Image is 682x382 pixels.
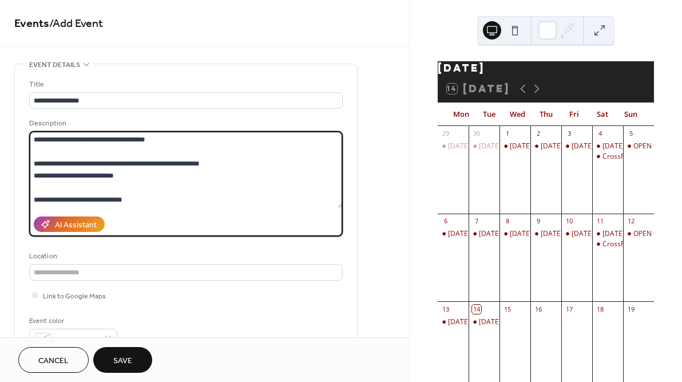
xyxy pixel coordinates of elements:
[93,347,152,373] button: Save
[560,103,588,126] div: Fri
[592,229,623,239] div: Saturday 11 Oct
[565,129,573,138] div: 3
[530,141,561,151] div: Thursday 2 Oct
[503,129,511,138] div: 1
[438,141,469,151] div: Monday 29 Sept
[503,305,511,313] div: 15
[627,129,635,138] div: 5
[441,305,450,313] div: 13
[602,229,625,239] div: [DATE]
[561,141,592,151] div: Friday 3 Oct
[441,129,450,138] div: 29
[602,239,675,249] div: CrossFit Kids 10:30 AM
[572,229,594,239] div: [DATE]
[623,141,654,151] div: OPEN GYM 9 AM
[55,219,97,231] div: AI Assistant
[469,141,499,151] div: Tuesday 30 Sept
[627,305,635,313] div: 19
[596,217,604,226] div: 11
[14,13,49,35] a: Events
[561,229,592,239] div: Friday 10 Oct
[38,355,69,367] span: Cancel
[617,103,645,126] div: Sun
[510,229,532,239] div: [DATE]
[596,305,604,313] div: 18
[475,103,503,126] div: Tue
[438,317,469,327] div: Monday 13 Oct
[448,141,470,151] div: [DATE]
[34,216,105,232] button: AI Assistant
[592,152,623,162] div: CrossFit Kids 10:30 AM
[503,103,532,126] div: Wed
[530,229,561,239] div: Thursday 9 Oct
[499,229,530,239] div: Wednesday 8 Oct
[469,229,499,239] div: Tuesday 7 Oct
[472,217,481,226] div: 7
[18,347,89,373] button: Cancel
[438,61,654,75] div: [DATE]
[541,141,563,151] div: [DATE]
[532,103,560,126] div: Thu
[602,152,675,162] div: CrossFit Kids 10:30 AM
[572,141,594,151] div: [DATE]
[441,217,450,226] div: 6
[510,141,532,151] div: [DATE]
[534,305,542,313] div: 16
[596,129,604,138] div: 4
[479,229,501,239] div: [DATE]
[534,217,542,226] div: 9
[602,141,625,151] div: [DATE]
[565,217,573,226] div: 10
[448,229,470,239] div: [DATE]
[113,355,132,367] span: Save
[534,129,542,138] div: 2
[565,305,573,313] div: 17
[29,59,80,71] span: Event details
[592,141,623,151] div: Saturday 4 Oct
[479,141,501,151] div: [DATE]
[447,103,475,126] div: Mon
[29,315,115,327] div: Event color
[499,141,530,151] div: Wednesday 1 Oct
[29,250,340,262] div: Location
[541,229,563,239] div: [DATE]
[43,290,106,302] span: Link to Google Maps
[479,317,501,327] div: [DATE]
[503,217,511,226] div: 8
[592,239,623,249] div: CrossFit Kids 10:30 AM
[469,317,499,327] div: Tuesday 14 Oct
[29,117,340,129] div: Description
[438,229,469,239] div: Monday 6 Oct
[29,78,340,90] div: Title
[472,305,481,313] div: 14
[627,217,635,226] div: 12
[448,317,470,327] div: [DATE]
[623,229,654,239] div: OPEN GYM 9 AM
[472,129,481,138] div: 30
[49,13,103,35] span: / Add Event
[588,103,616,126] div: Sat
